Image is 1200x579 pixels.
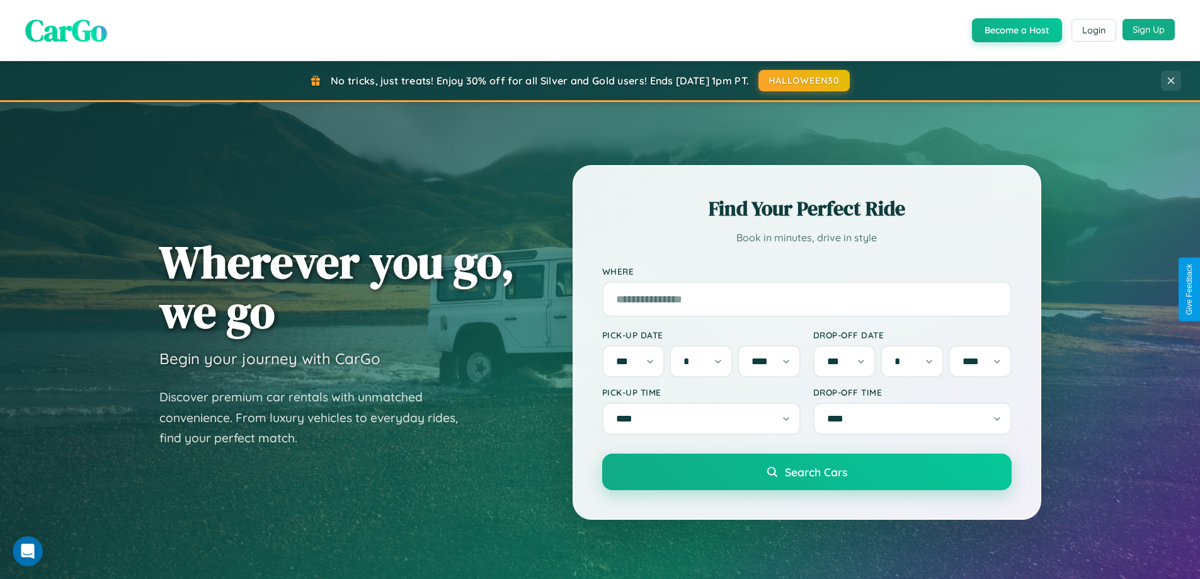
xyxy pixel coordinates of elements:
label: Drop-off Time [813,387,1012,398]
p: Book in minutes, drive in style [602,229,1012,247]
button: Become a Host [972,18,1062,42]
label: Drop-off Date [813,330,1012,340]
button: Search Cars [602,454,1012,490]
p: Discover premium car rentals with unmatched convenience. From luxury vehicles to everyday rides, ... [159,387,474,449]
button: Sign Up [1123,19,1175,40]
h2: Find Your Perfect Ride [602,195,1012,222]
span: CarGo [25,9,107,51]
label: Pick-up Time [602,387,801,398]
button: HALLOWEEN30 [758,70,850,91]
div: Give Feedback [1185,264,1194,315]
h3: Begin your journey with CarGo [159,349,380,368]
h1: Wherever you go, we go [159,237,515,336]
span: Search Cars [785,465,847,479]
button: Login [1071,19,1116,42]
span: No tricks, just treats! Enjoy 30% off for all Silver and Gold users! Ends [DATE] 1pm PT. [331,74,749,87]
label: Where [602,266,1012,277]
label: Pick-up Date [602,330,801,340]
iframe: Intercom live chat [13,536,43,566]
